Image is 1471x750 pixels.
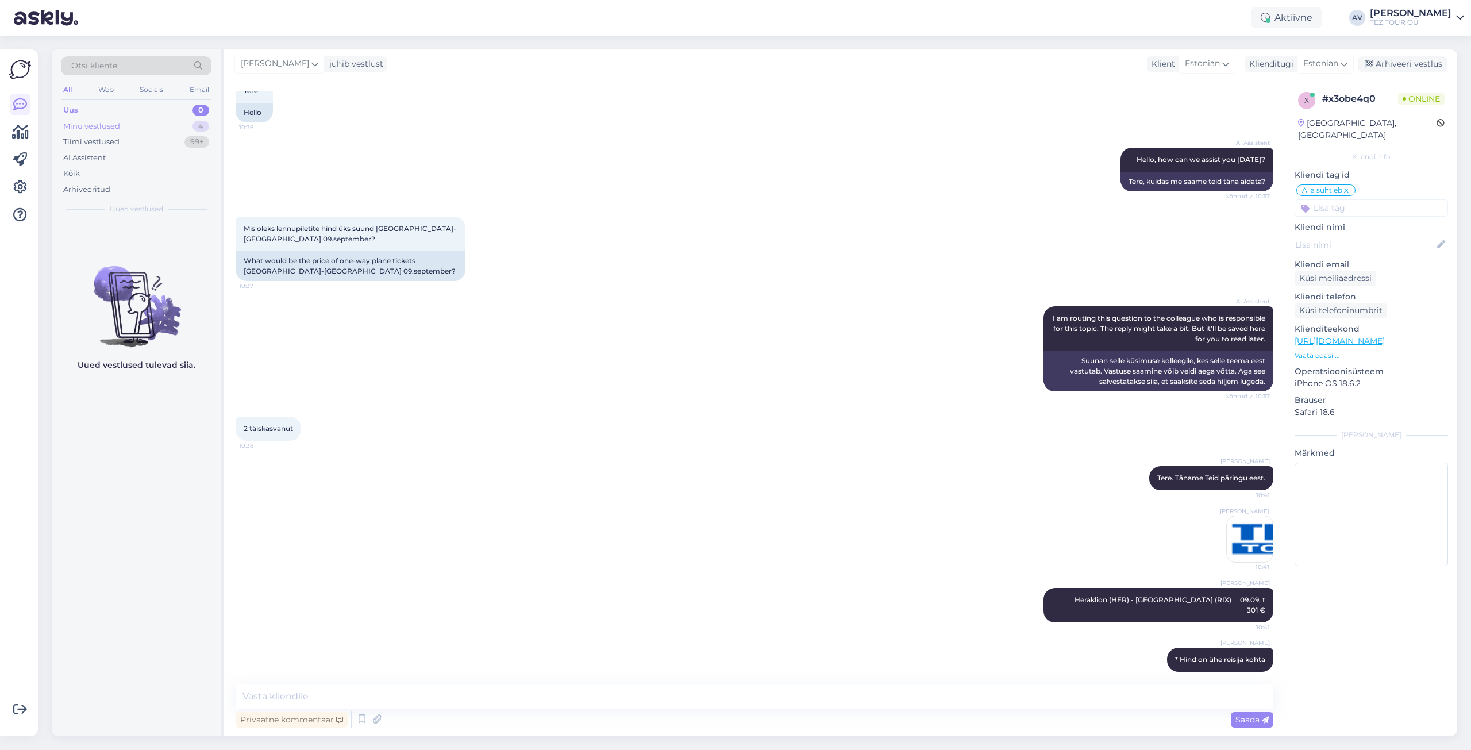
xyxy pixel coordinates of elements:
[1358,56,1447,72] div: Arhiveeri vestlus
[1120,172,1273,191] div: Tere, kuidas me saame teid täna aidata?
[1175,655,1265,664] span: * Hind on ühe reisija kohta
[244,86,258,95] span: Tere
[1295,430,1448,440] div: [PERSON_NAME]
[63,136,120,148] div: Tiimi vestlused
[1220,639,1270,647] span: [PERSON_NAME]
[1349,10,1365,26] div: AV
[1398,93,1445,105] span: Online
[1251,7,1322,28] div: Aktiivne
[236,712,348,728] div: Privaatne kommentaar
[1185,57,1220,70] span: Estonian
[236,251,465,281] div: What would be the price of one-way plane tickets [GEOGRAPHIC_DATA]-[GEOGRAPHIC_DATA] 09.september?
[187,82,211,97] div: Email
[52,245,221,349] img: No chats
[1295,406,1448,418] p: Safari 18.6
[1295,199,1448,217] input: Lisa tag
[239,123,282,132] span: 10:36
[63,152,106,164] div: AI Assistent
[1043,351,1273,391] div: Suunan selle küsimuse kolleegile, kes selle teema eest vastutab. Vastuse saamine võib veidi aega ...
[1235,714,1269,725] span: Saada
[1245,58,1293,70] div: Klienditugi
[63,184,110,195] div: Arhiveeritud
[1220,457,1270,466] span: [PERSON_NAME]
[1304,96,1309,105] span: x
[63,105,78,116] div: Uus
[244,424,293,433] span: 2 täiskasvanut
[1227,516,1273,562] img: Attachment
[137,82,165,97] div: Socials
[1053,314,1267,343] span: I am routing this question to the colleague who is responsible for this topic. The reply might ta...
[1295,259,1448,271] p: Kliendi email
[71,60,117,72] span: Otsi kliente
[63,168,80,179] div: Kõik
[1227,297,1270,306] span: AI Assistent
[1295,152,1448,162] div: Kliendi info
[1295,239,1435,251] input: Lisa nimi
[1295,378,1448,390] p: iPhone OS 18.6.2
[184,136,209,148] div: 99+
[1295,221,1448,233] p: Kliendi nimi
[1227,672,1270,681] span: 10:42
[1225,192,1270,201] span: Nähtud ✓ 10:37
[1226,563,1269,571] span: 10:41
[1295,323,1448,335] p: Klienditeekond
[1298,117,1437,141] div: [GEOGRAPHIC_DATA], [GEOGRAPHIC_DATA]
[63,121,120,132] div: Minu vestlused
[1227,139,1270,147] span: AI Assistent
[1303,57,1338,70] span: Estonian
[1295,271,1376,286] div: Küsi meiliaadressi
[1227,491,1270,499] span: 10:41
[236,103,273,122] div: Hello
[78,359,195,371] p: Uued vestlused tulevad siia.
[1302,187,1342,194] span: Alla suhtleb
[110,204,163,214] span: Uued vestlused
[192,121,209,132] div: 4
[1370,9,1451,18] div: [PERSON_NAME]
[1220,507,1269,516] span: [PERSON_NAME]
[1370,9,1464,27] a: [PERSON_NAME]TEZ TOUR OÜ
[1157,474,1265,482] span: Tere. Täname Teid päringu eest.
[1295,447,1448,459] p: Märkmed
[61,82,74,97] div: All
[1295,291,1448,303] p: Kliendi telefon
[1295,394,1448,406] p: Brauser
[1295,351,1448,361] p: Vaata edasi ...
[1137,155,1265,164] span: Hello, how can we assist you [DATE]?
[9,59,31,80] img: Askly Logo
[239,441,282,450] span: 10:38
[1075,595,1281,614] span: Heraklion (HER) - [GEOGRAPHIC_DATA] (RIX) 09.09, t 301 €
[1295,303,1387,318] div: Küsi telefoninumbrit
[241,57,309,70] span: [PERSON_NAME]
[325,58,383,70] div: juhib vestlust
[96,82,116,97] div: Web
[1370,18,1451,27] div: TEZ TOUR OÜ
[192,105,209,116] div: 0
[1295,366,1448,378] p: Operatsioonisüsteem
[1227,623,1270,632] span: 10:41
[1322,92,1398,106] div: # x3obe4q0
[1220,579,1270,587] span: [PERSON_NAME]
[239,282,282,290] span: 10:37
[1225,392,1270,401] span: Nähtud ✓ 10:37
[1295,336,1385,346] a: [URL][DOMAIN_NAME]
[244,224,456,243] span: Mis oleks lennupiletite hind üks suund [GEOGRAPHIC_DATA]-[GEOGRAPHIC_DATA] 09.september?
[1295,169,1448,181] p: Kliendi tag'id
[1147,58,1175,70] div: Klient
